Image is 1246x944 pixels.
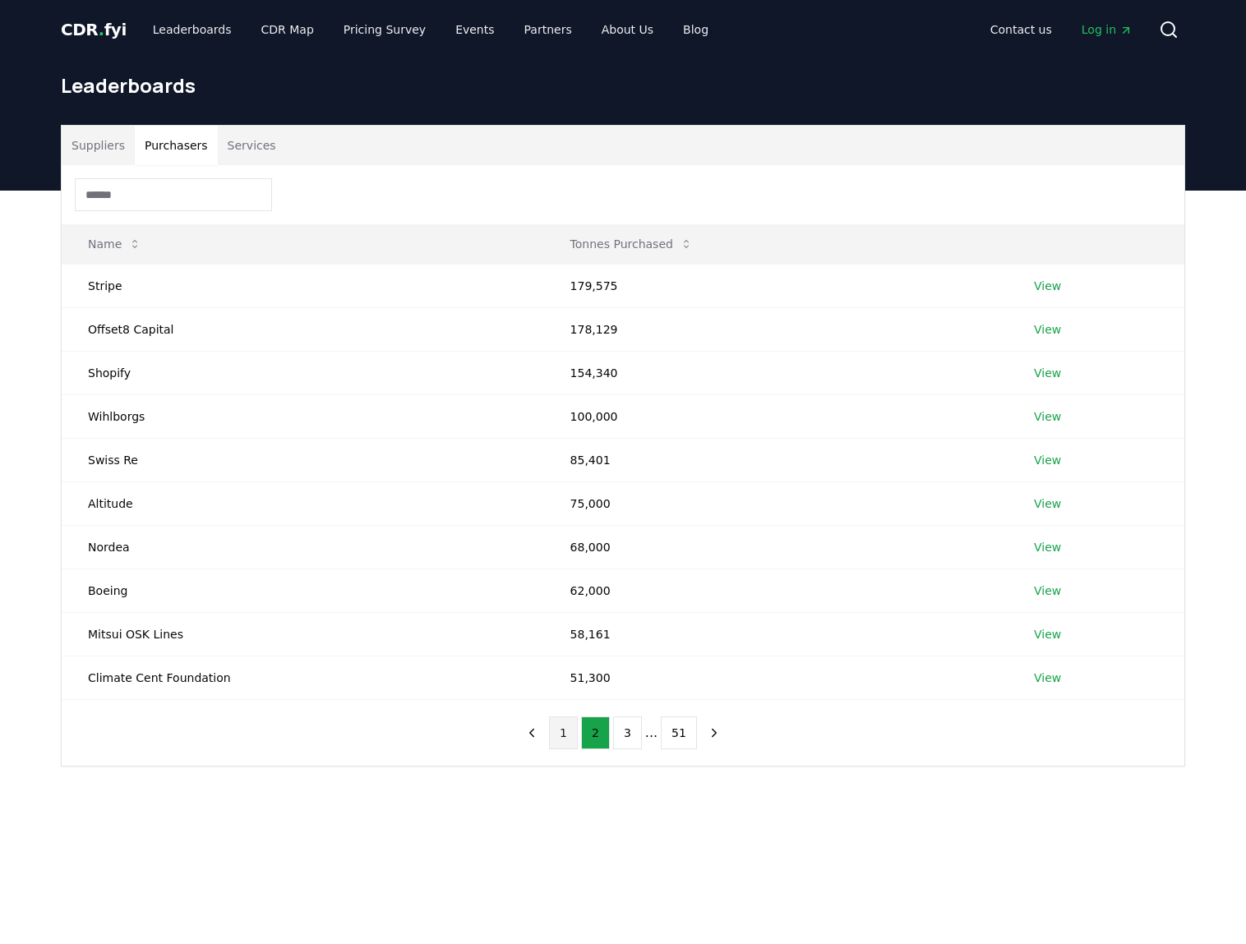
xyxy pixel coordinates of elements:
button: Services [218,126,286,165]
li: ... [645,723,658,743]
button: 1 [549,716,578,749]
td: 62,000 [544,569,1008,612]
td: 100,000 [544,394,1008,438]
a: View [1034,583,1061,599]
a: View [1034,365,1061,381]
td: 75,000 [544,481,1008,525]
a: Pricing Survey [330,15,439,44]
a: View [1034,321,1061,338]
td: Boeing [62,569,544,612]
td: Stripe [62,264,544,307]
a: Events [442,15,507,44]
button: Suppliers [62,126,135,165]
a: View [1034,408,1061,425]
a: View [1034,670,1061,686]
a: View [1034,495,1061,512]
td: Nordea [62,525,544,569]
a: Leaderboards [140,15,245,44]
td: 51,300 [544,656,1008,699]
td: Mitsui OSK Lines [62,612,544,656]
a: View [1034,278,1061,294]
a: View [1034,626,1061,642]
td: Offset8 Capital [62,307,544,351]
td: 85,401 [544,438,1008,481]
td: Swiss Re [62,438,544,481]
td: 154,340 [544,351,1008,394]
td: Altitude [62,481,544,525]
a: Partners [511,15,585,44]
a: View [1034,539,1061,555]
a: About Us [588,15,667,44]
td: Climate Cent Foundation [62,656,544,699]
button: 51 [661,716,697,749]
td: Wihlborgs [62,394,544,438]
button: Purchasers [135,126,218,165]
a: View [1034,452,1061,468]
button: next page [700,716,728,749]
a: CDR Map [248,15,327,44]
td: 178,129 [544,307,1008,351]
a: Blog [670,15,722,44]
nav: Main [977,15,1146,44]
span: Log in [1082,21,1133,38]
span: CDR fyi [61,20,127,39]
button: Tonnes Purchased [557,228,706,260]
a: Contact us [977,15,1065,44]
td: 58,161 [544,612,1008,656]
td: 179,575 [544,264,1008,307]
button: 2 [581,716,610,749]
button: Name [75,228,155,260]
td: Shopify [62,351,544,394]
button: 3 [613,716,642,749]
button: previous page [518,716,546,749]
td: 68,000 [544,525,1008,569]
a: Log in [1068,15,1146,44]
a: CDR.fyi [61,18,127,41]
h1: Leaderboards [61,72,1185,99]
span: . [99,20,104,39]
nav: Main [140,15,722,44]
